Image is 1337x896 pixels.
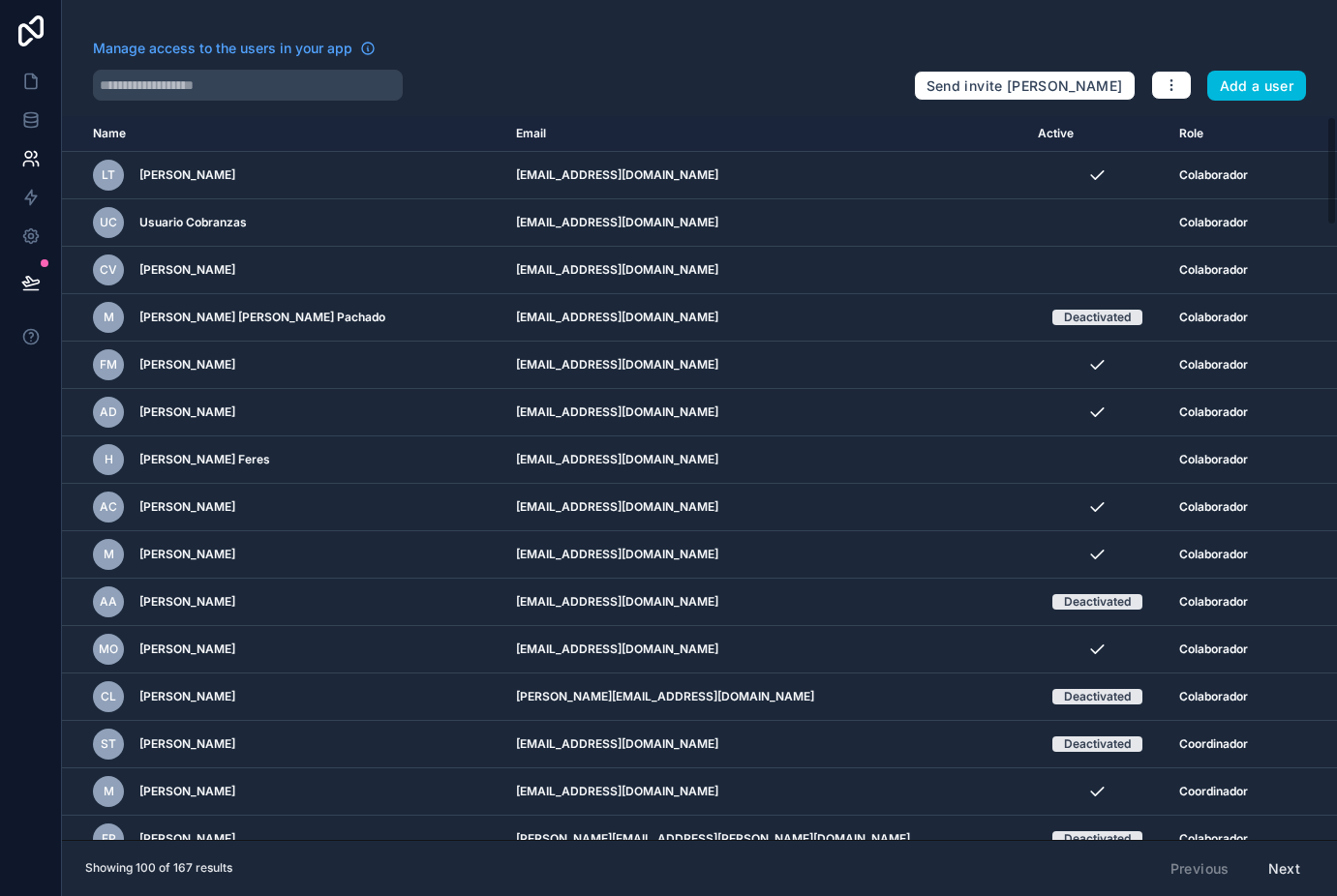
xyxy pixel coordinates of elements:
span: Colaborador [1179,831,1248,847]
span: [PERSON_NAME] [139,167,235,183]
span: Colaborador [1179,215,1248,230]
span: FP [102,831,116,847]
span: AD [100,404,117,420]
span: CL [101,689,116,704]
span: LT [102,167,115,183]
td: [EMAIL_ADDRESS][DOMAIN_NAME] [504,199,1026,247]
span: Colaborador [1179,262,1248,278]
span: Coordinador [1179,736,1248,752]
span: AA [100,594,117,610]
td: [PERSON_NAME][EMAIL_ADDRESS][PERSON_NAME][DOMAIN_NAME] [504,816,1026,863]
span: AC [100,499,117,515]
span: [PERSON_NAME] [139,642,235,657]
span: H [105,452,113,467]
td: [EMAIL_ADDRESS][DOMAIN_NAME] [504,531,1026,579]
span: [PERSON_NAME] [139,831,235,847]
span: CV [100,262,117,278]
th: Active [1026,116,1168,152]
div: Deactivated [1064,689,1131,704]
td: [EMAIL_ADDRESS][DOMAIN_NAME] [504,294,1026,342]
span: Colaborador [1179,594,1248,610]
span: [PERSON_NAME] [139,404,235,420]
div: scrollable content [62,116,1337,840]
span: [PERSON_NAME] [139,689,235,704]
span: Colaborador [1179,167,1248,183]
span: UC [100,215,117,230]
span: [PERSON_NAME] Feres [139,452,270,467]
span: Colaborador [1179,547,1248,562]
span: Colaborador [1179,357,1248,373]
span: [PERSON_NAME] [139,499,235,515]
span: Colaborador [1179,404,1248,420]
span: Manage access to the users in your app [93,39,352,58]
td: [EMAIL_ADDRESS][DOMAIN_NAME] [504,247,1026,294]
span: M [104,547,114,562]
div: Deactivated [1064,310,1131,325]
span: [PERSON_NAME] [139,357,235,373]
span: Showing 100 of 167 results [85,860,232,876]
span: [PERSON_NAME] [139,784,235,799]
td: [EMAIL_ADDRESS][DOMAIN_NAME] [504,484,1026,531]
span: Usuario Cobranzas [139,215,247,230]
span: Colaborador [1179,452,1248,467]
td: [PERSON_NAME][EMAIL_ADDRESS][DOMAIN_NAME] [504,673,1026,721]
div: Deactivated [1064,594,1131,610]
a: Manage access to the users in your app [93,39,376,58]
span: [PERSON_NAME] [139,736,235,752]
span: Colaborador [1179,310,1248,325]
span: ST [101,736,116,752]
button: Send invite [PERSON_NAME] [914,71,1136,102]
th: Name [62,116,504,152]
td: [EMAIL_ADDRESS][DOMAIN_NAME] [504,579,1026,626]
div: Deactivated [1064,831,1131,847]
button: Next [1255,852,1314,885]
span: Colaborador [1179,642,1248,657]
div: Deactivated [1064,736,1131,752]
td: [EMAIL_ADDRESS][DOMAIN_NAME] [504,436,1026,484]
span: FM [100,357,117,373]
td: [EMAIL_ADDRESS][DOMAIN_NAME] [504,389,1026,436]
td: [EMAIL_ADDRESS][DOMAIN_NAME] [504,342,1026,389]
span: M [104,310,114,325]
span: [PERSON_NAME] [PERSON_NAME] Pachado [139,310,385,325]
span: [PERSON_NAME] [139,262,235,278]
span: M [104,784,114,799]
span: [PERSON_NAME] [139,547,235,562]
td: [EMAIL_ADDRESS][DOMAIN_NAME] [504,721,1026,768]
span: Colaborador [1179,689,1248,704]
span: MO [99,642,118,657]
button: Add a user [1207,71,1307,102]
span: Colaborador [1179,499,1248,515]
td: [EMAIL_ADDRESS][DOMAIN_NAME] [504,626,1026,673]
td: [EMAIL_ADDRESS][DOMAIN_NAME] [504,768,1026,816]
span: [PERSON_NAME] [139,594,235,610]
th: Role [1168,116,1284,152]
th: Email [504,116,1026,152]
td: [EMAIL_ADDRESS][DOMAIN_NAME] [504,152,1026,199]
span: Coordinador [1179,784,1248,799]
